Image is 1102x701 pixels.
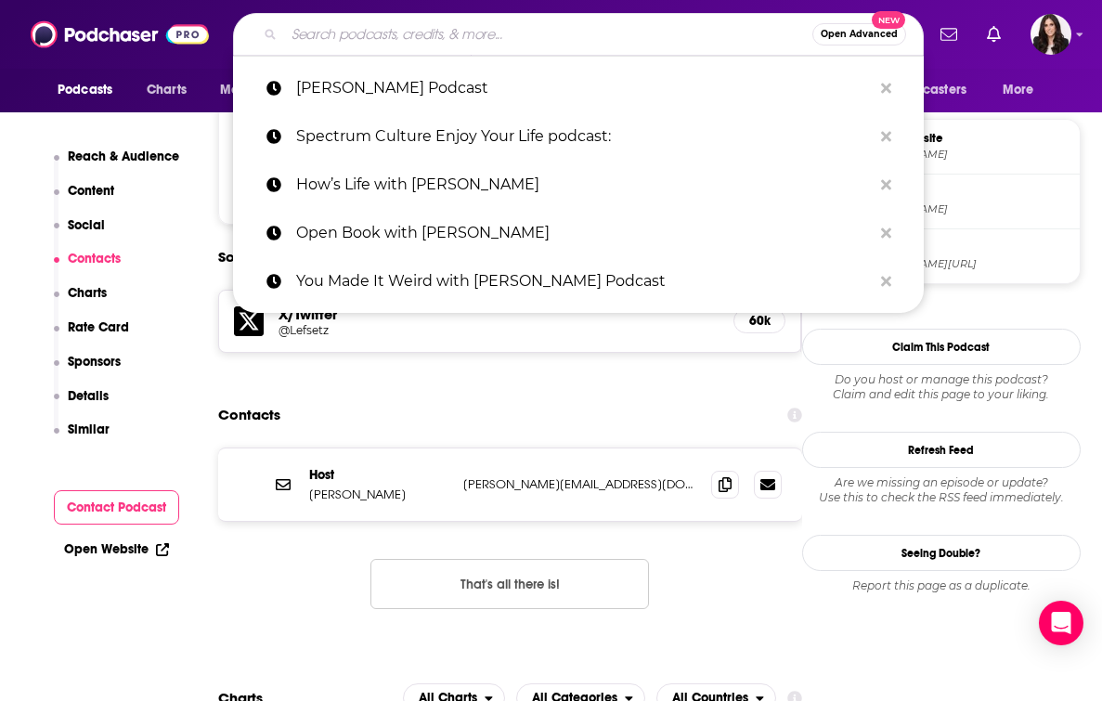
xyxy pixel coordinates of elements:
[857,148,1072,162] span: lefsetz.com
[68,422,110,437] p: Similar
[749,313,770,329] h5: 60k
[990,72,1057,108] button: open menu
[810,127,1072,166] a: Official Website[DOMAIN_NAME]
[857,202,1072,216] span: omnycontent.com
[821,30,898,39] span: Open Advanced
[68,285,107,301] p: Charts
[68,388,109,404] p: Details
[233,161,924,209] a: How’s Life with [PERSON_NAME]
[68,149,179,164] p: Reach & Audience
[296,209,872,257] p: Open Book with Jenna Bush
[872,11,905,29] span: New
[279,305,719,323] h5: X/Twitter
[54,490,180,525] button: Contact Podcast
[68,354,121,370] p: Sponsors
[284,19,812,49] input: Search podcasts, credits, & more...
[810,237,1072,276] a: X/Twitter[DOMAIN_NAME][URL]
[58,77,112,103] span: Podcasts
[296,161,872,209] p: How’s Life with John Mayer
[810,182,1072,221] a: RSS Feed[DOMAIN_NAME]
[233,257,924,305] a: You Made It Weird with [PERSON_NAME] Podcast
[296,257,872,305] p: You Made It Weird with Pete Holmes Podcast
[309,487,448,502] p: [PERSON_NAME]
[54,422,110,456] button: Similar
[802,578,1081,593] div: Report this page as a duplicate.
[233,13,924,56] div: Search podcasts, credits, & more...
[979,19,1008,50] a: Show notifications dropdown
[279,323,576,337] h5: @Lefsetz
[31,17,209,52] img: Podchaser - Follow, Share and Rate Podcasts
[802,475,1081,505] div: Are we missing an episode or update? Use this to check the RSS feed immediately.
[1039,601,1083,645] div: Open Intercom Messenger
[279,323,719,337] a: @Lefsetz
[135,72,198,108] a: Charts
[802,372,1081,402] div: Claim and edit this page to your liking.
[54,251,122,285] button: Contacts
[802,432,1081,468] button: Refresh Feed
[207,72,310,108] button: open menu
[147,77,187,103] span: Charts
[54,319,130,354] button: Rate Card
[233,64,924,112] a: [PERSON_NAME] Podcast
[865,72,993,108] button: open menu
[54,388,110,422] button: Details
[218,240,266,275] h2: Socials
[220,77,286,103] span: Monitoring
[54,183,115,217] button: Content
[64,541,169,557] a: Open Website
[296,64,872,112] p: Bob Lefsetz Podcast
[296,112,872,161] p: Spectrum Culture Enjoy Your Life podcast:
[45,72,136,108] button: open menu
[68,183,114,199] p: Content
[857,130,1072,147] span: Official Website
[802,535,1081,571] a: Seeing Double?
[54,354,122,388] button: Sponsors
[812,23,906,45] button: Open AdvancedNew
[463,476,696,492] p: [PERSON_NAME][EMAIL_ADDRESS][DOMAIN_NAME]
[68,251,121,266] p: Contacts
[68,217,105,233] p: Social
[857,240,1072,256] span: X/Twitter
[218,397,280,433] h2: Contacts
[1003,77,1034,103] span: More
[370,559,649,609] button: Nothing here.
[1031,14,1071,55] button: Show profile menu
[233,112,924,161] a: Spectrum Culture Enjoy Your Life podcast:
[1031,14,1071,55] img: User Profile
[54,285,108,319] button: Charts
[68,319,129,335] p: Rate Card
[1031,14,1071,55] span: Logged in as RebeccaShapiro
[54,149,180,183] button: Reach & Audience
[857,257,1072,271] span: twitter.com/Lefsetz
[933,19,965,50] a: Show notifications dropdown
[309,467,448,483] p: Host
[857,185,1072,201] span: RSS Feed
[54,217,106,252] button: Social
[233,209,924,257] a: Open Book with [PERSON_NAME]
[802,372,1081,387] span: Do you host or manage this podcast?
[802,329,1081,365] button: Claim This Podcast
